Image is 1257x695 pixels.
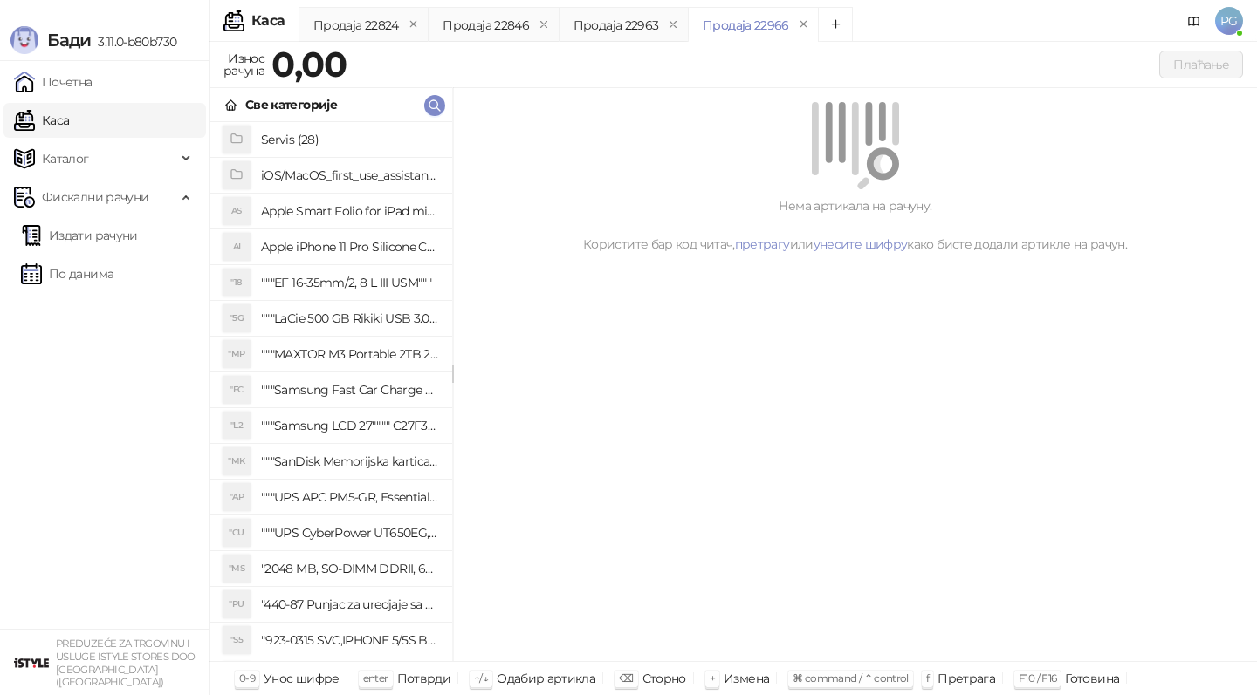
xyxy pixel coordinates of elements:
[261,626,438,654] h4: "923-0315 SVC,IPHONE 5/5S BATTERY REMOVAL TRAY Držač za iPhone sa kojim se otvara display
[1180,7,1208,35] a: Документација
[239,671,255,685] span: 0-9
[814,236,908,252] a: унесите шифру
[443,16,529,35] div: Продаја 22846
[261,233,438,261] h4: Apple iPhone 11 Pro Silicone Case - Black
[1065,667,1119,690] div: Готовина
[497,667,595,690] div: Одабир артикла
[42,141,89,176] span: Каталог
[261,304,438,332] h4: """LaCie 500 GB Rikiki USB 3.0 / Ultra Compact & Resistant aluminum / USB 3.0 / 2.5"""""""
[223,233,251,261] div: AI
[223,590,251,618] div: "PU
[223,412,251,439] div: "L2
[251,14,285,28] div: Каса
[474,196,1236,254] div: Нема артикала на рачуну. Користите бар код читач, или како бисте додали артикле на рачун.
[223,197,251,225] div: AS
[223,626,251,654] div: "S5
[710,671,715,685] span: +
[223,340,251,368] div: "MP
[14,103,69,138] a: Каса
[14,645,49,680] img: 64x64-companyLogo-77b92cf4-9946-4f36-9751-bf7bb5fd2c7d.png
[261,376,438,404] h4: """Samsung Fast Car Charge Adapter, brzi auto punja_, boja crna"""
[793,17,815,32] button: remove
[818,7,853,42] button: Add tab
[261,126,438,153] h4: Servis (28)
[261,412,438,439] h4: """Samsung LCD 27"""" C27F390FHUXEN"""
[14,65,93,99] a: Почетна
[474,671,488,685] span: ↑/↓
[261,161,438,189] h4: iOS/MacOS_first_use_assistance (4)
[21,218,138,253] a: Издати рачуни
[662,17,684,32] button: remove
[264,667,340,690] div: Унос шифре
[397,667,451,690] div: Потврди
[642,667,686,690] div: Сторно
[10,26,38,54] img: Logo
[261,340,438,368] h4: """MAXTOR M3 Portable 2TB 2.5"""" crni eksterni hard disk HX-M201TCB/GM"""
[42,180,148,215] span: Фискални рачуни
[532,17,555,32] button: remove
[926,671,929,685] span: f
[245,95,337,114] div: Све категорије
[1215,7,1243,35] span: PG
[1159,51,1243,78] button: Плаћање
[363,671,388,685] span: enter
[1019,671,1056,685] span: F10 / F16
[261,555,438,583] h4: "2048 MB, SO-DIMM DDRII, 667 MHz, Napajanje 1,8 0,1 V, Latencija CL5"
[223,304,251,332] div: "5G
[271,43,347,85] strong: 0,00
[261,483,438,511] h4: """UPS APC PM5-GR, Essential Surge Arrest,5 utic_nica"""
[703,16,789,35] div: Продаја 22966
[47,30,91,51] span: Бади
[223,376,251,404] div: "FC
[735,236,790,252] a: претрагу
[261,447,438,475] h4: """SanDisk Memorijska kartica 256GB microSDXC sa SD adapterom SDSQXA1-256G-GN6MA - Extreme PLUS, ...
[21,256,113,291] a: По данима
[261,590,438,618] h4: "440-87 Punjac za uredjaje sa micro USB portom 4/1, Stand."
[210,122,452,661] div: grid
[56,637,196,688] small: PREDUZEĆE ZA TRGOVINU I USLUGE ISTYLE STORES DOO [GEOGRAPHIC_DATA] ([GEOGRAPHIC_DATA])
[574,16,659,35] div: Продаја 22963
[220,47,268,82] div: Износ рачуна
[223,447,251,475] div: "MK
[223,519,251,547] div: "CU
[402,17,425,32] button: remove
[261,197,438,225] h4: Apple Smart Folio for iPad mini (A17 Pro) - Sage
[793,671,909,685] span: ⌘ command / ⌃ control
[261,519,438,547] h4: """UPS CyberPower UT650EG, 650VA/360W , line-int., s_uko, desktop"""
[223,269,251,296] div: "18
[91,34,176,50] span: 3.11.0-b80b730
[313,16,399,35] div: Продаја 22824
[724,667,769,690] div: Измена
[223,555,251,583] div: "MS
[619,671,633,685] span: ⌫
[223,483,251,511] div: "AP
[261,269,438,296] h4: """EF 16-35mm/2, 8 L III USM"""
[938,667,995,690] div: Претрага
